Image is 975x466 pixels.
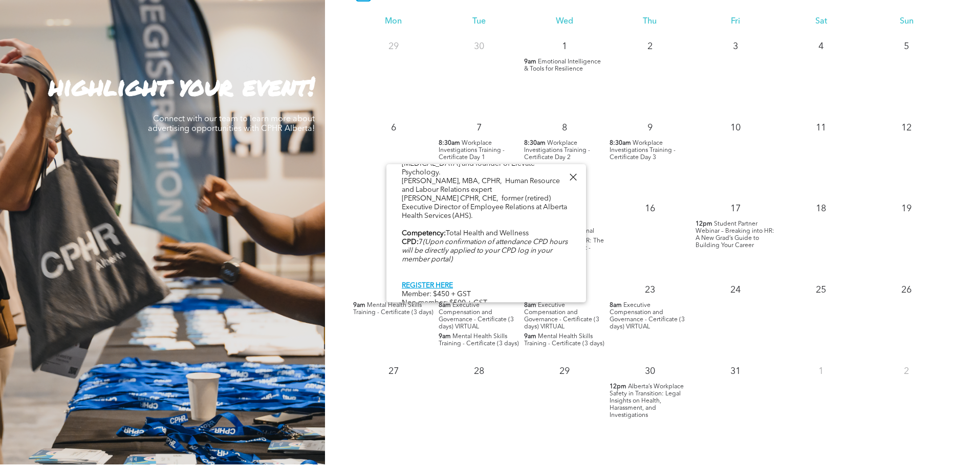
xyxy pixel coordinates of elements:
[641,362,659,381] p: 30
[555,37,574,56] p: 1
[524,334,604,347] span: Mental Health Skills Training - Certificate (3 days)
[402,230,446,237] b: Competency:
[470,37,488,56] p: 30
[524,58,536,65] span: 9am
[439,334,519,347] span: Mental Health Skills Training - Certificate (3 days)
[696,220,712,228] span: 12pm
[384,362,403,381] p: 27
[641,37,659,56] p: 2
[778,17,864,27] div: Sat
[524,302,599,330] span: Executive Compensation and Governance - Certificate (3 days) VIRTUAL
[610,384,684,418] span: Alberta’s Workplace Safety in Transition: Legal Insights on Health, Harassment, and Investigations
[607,17,692,27] div: Thu
[524,140,546,147] span: 8:30am
[610,140,676,161] span: Workplace Investigations Training - Certificate Day 3
[522,17,607,27] div: Wed
[402,238,419,246] b: CPD:
[353,302,365,309] span: 9am
[384,199,403,218] p: 13
[524,140,590,161] span: Workplace Investigations Training - Certificate Day 2
[384,119,403,137] p: 6
[693,17,778,27] div: Fri
[351,17,436,27] div: Mon
[439,140,505,161] span: Workplace Investigations Training - Certificate Day 1
[641,281,659,299] p: 23
[726,199,745,218] p: 17
[49,68,315,104] strong: highlight your event!
[897,37,916,56] p: 5
[726,281,745,299] p: 24
[812,199,830,218] p: 18
[610,383,626,390] span: 12pm
[384,281,403,299] p: 20
[524,302,536,309] span: 8am
[524,59,601,72] span: Emotional Intelligence & Tools for Resilience
[148,115,315,133] span: Connect with our team to learn more about advertising opportunities with CPHR Alberta!
[555,362,574,381] p: 29
[610,302,685,330] span: Executive Compensation and Governance - Certificate (3 days) VIRTUAL
[470,119,488,137] p: 7
[436,17,522,27] div: Tue
[726,119,745,137] p: 10
[726,362,745,381] p: 31
[641,119,659,137] p: 9
[439,333,451,340] span: 9am
[812,281,830,299] p: 25
[641,199,659,218] p: 16
[812,37,830,56] p: 4
[897,119,916,137] p: 12
[726,37,745,56] p: 3
[402,238,568,263] i: (Upon confirmation of attendance CPD hours will be directly applied to your CPD log in your membe...
[610,302,622,309] span: 8am
[402,282,453,289] a: REGISTER HERE
[812,119,830,137] p: 11
[439,140,460,147] span: 8:30am
[384,37,403,56] p: 29
[610,140,631,147] span: 8:30am
[439,302,514,330] span: Executive Compensation and Governance - Certificate (3 days) VIRTUAL
[439,302,451,309] span: 8am
[470,362,488,381] p: 28
[897,281,916,299] p: 26
[812,362,830,381] p: 1
[555,119,574,137] p: 8
[864,17,949,27] div: Sun
[897,199,916,218] p: 19
[696,221,774,249] span: Student Partner Webinar – Breaking into HR: A New Grad’s Guide to Building Your Career
[897,362,916,381] p: 2
[524,333,536,340] span: 9am
[353,302,434,316] span: Mental Health Skills Training - Certificate (3 days)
